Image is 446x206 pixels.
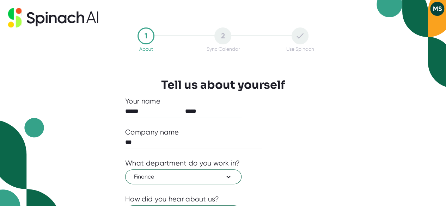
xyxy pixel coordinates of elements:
div: 2 [214,27,231,44]
div: Sync Calendar [206,46,239,52]
span: Finance [134,173,233,181]
div: Company name [125,128,179,137]
div: Use Spinach [286,46,314,52]
h3: Tell us about yourself [161,78,285,92]
div: 1 [138,27,154,44]
button: Finance [125,169,242,184]
div: Your name [125,97,321,106]
div: About [139,46,153,52]
div: How did you hear about us? [125,195,219,204]
button: MS [430,2,444,16]
div: What department do you work in? [125,159,240,168]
